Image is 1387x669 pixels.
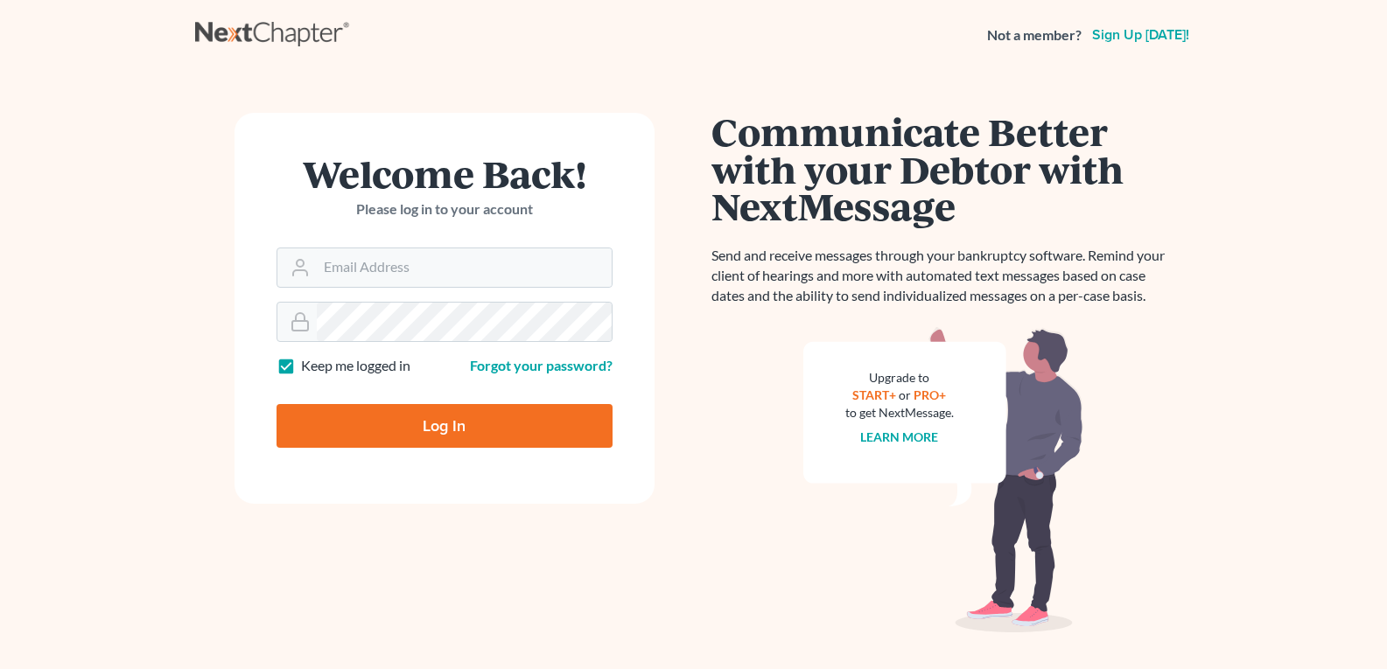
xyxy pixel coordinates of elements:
[914,387,946,402] a: PRO+
[899,387,911,402] span: or
[277,155,613,192] h1: Welcome Back!
[277,404,613,448] input: Log In
[845,369,954,387] div: Upgrade to
[852,387,896,402] a: START+
[987,25,1082,45] strong: Not a member?
[470,357,613,373] a: Forgot your password?
[1089,28,1193,42] a: Sign up [DATE]!
[301,356,410,376] label: Keep me logged in
[711,113,1175,225] h1: Communicate Better with your Debtor with NextMessage
[845,404,954,422] div: to get NextMessage.
[860,429,938,444] a: Learn more
[317,248,612,287] input: Email Address
[803,327,1083,633] img: nextmessage_bg-59042aed3d76b12b5cd301f8e5b87938c9018125f34e5fa2b7a6b67550977c72.svg
[277,199,613,220] p: Please log in to your account
[711,246,1175,306] p: Send and receive messages through your bankruptcy software. Remind your client of hearings and mo...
